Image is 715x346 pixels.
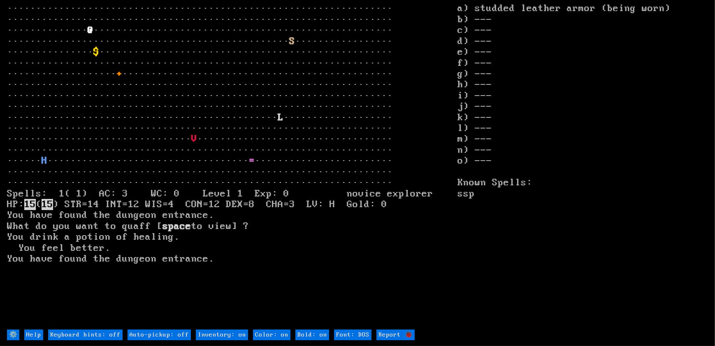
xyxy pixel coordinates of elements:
font: H [42,155,47,166]
font: V [191,133,197,145]
input: Help [24,330,43,340]
stats: a) studded leather armor (being worn) b) --- c) --- d) --- e) --- f) --- g) --- h) --- i) --- j) ... [457,3,708,329]
input: Auto-pickup: off [128,330,191,340]
input: ⚙️ [7,330,19,340]
font: S [289,36,295,47]
font: + [116,68,122,79]
input: Inventory: on [196,330,248,340]
mark: 15 [24,199,36,210]
font: $ [93,47,99,58]
b: space [162,221,191,232]
font: = [249,155,255,166]
input: Font: DOS [334,330,371,340]
input: Color: on [253,330,290,340]
input: Bold: on [295,330,329,340]
font: L [278,112,283,123]
input: Keyboard hints: off [48,330,123,340]
mark: 15 [42,199,53,210]
larn: ··································································· ·····························... [7,3,457,329]
font: @ [88,25,93,36]
input: Report 🐞 [376,330,415,340]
